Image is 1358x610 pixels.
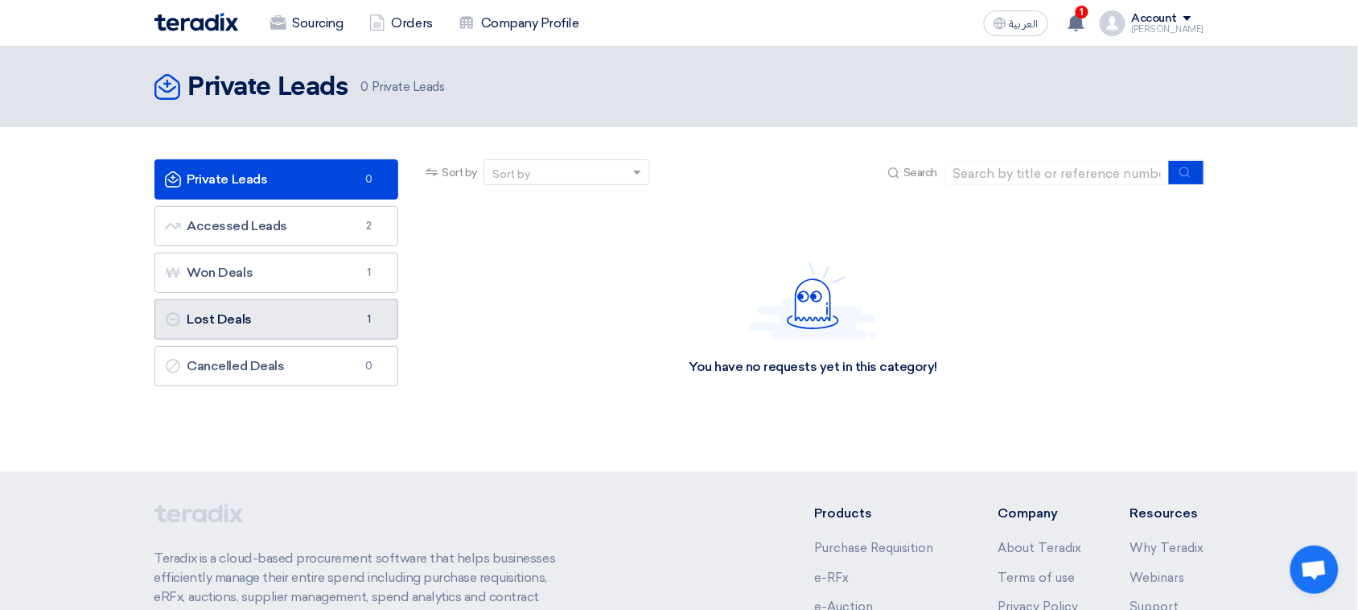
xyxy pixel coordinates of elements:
[154,253,399,293] a: Won Deals1
[1130,504,1204,523] li: Resources
[359,311,378,328] span: 1
[944,161,1170,185] input: Search by title or reference number
[359,358,378,374] span: 0
[360,80,368,94] span: 0
[359,265,378,281] span: 1
[1132,12,1178,26] div: Account
[903,164,937,181] span: Search
[1132,25,1204,34] div: [PERSON_NAME]
[998,541,1082,555] a: About Teradix
[1100,10,1125,36] img: profile_test.png
[492,166,530,183] div: Sort by
[1010,19,1039,30] span: العربية
[998,504,1082,523] li: Company
[154,206,399,246] a: Accessed Leads2
[154,299,399,340] a: Lost Deals1
[814,571,849,585] a: e-RFx
[1130,541,1204,555] a: Why Teradix
[998,571,1076,585] a: Terms of use
[1290,546,1339,594] div: Open chat
[356,6,446,41] a: Orders
[814,504,950,523] li: Products
[446,6,592,41] a: Company Profile
[689,359,937,376] div: You have no requests yet in this category!
[1076,6,1088,19] span: 1
[360,78,444,97] span: Private Leads
[442,164,477,181] span: Sort by
[154,13,238,31] img: Teradix logo
[814,541,933,555] a: Purchase Requisition
[154,159,399,200] a: Private Leads0
[188,72,348,104] h2: Private Leads
[984,10,1048,36] button: العربية
[257,6,356,41] a: Sourcing
[1130,571,1185,585] a: Webinars
[359,218,378,234] span: 2
[749,262,878,340] img: Hello
[154,346,399,386] a: Cancelled Deals0
[359,171,378,188] span: 0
